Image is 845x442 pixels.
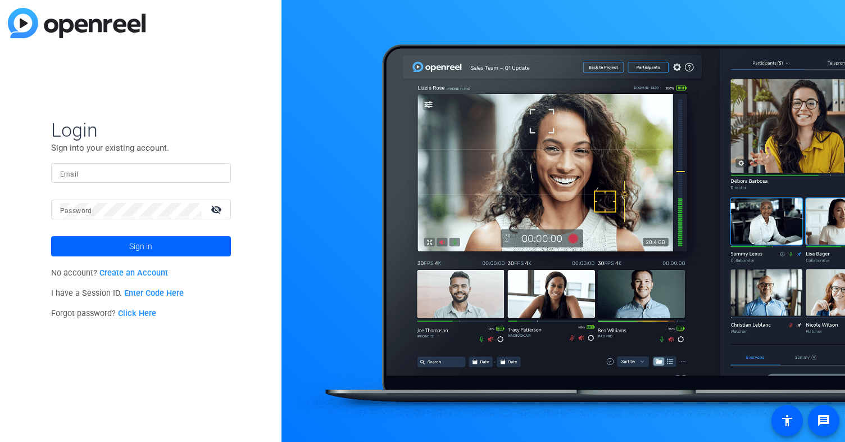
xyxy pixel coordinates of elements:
mat-icon: message [817,414,830,427]
mat-icon: accessibility [780,414,794,427]
button: Sign in [51,236,231,256]
p: Sign into your existing account. [51,142,231,154]
a: Enter Code Here [124,288,184,298]
a: Create an Account [99,268,168,278]
mat-label: Password [60,207,92,215]
mat-icon: visibility_off [204,201,231,218]
span: Forgot password? [51,309,157,318]
a: Click Here [118,309,156,318]
span: No account? [51,268,169,278]
mat-label: Email [60,170,79,178]
img: blue-gradient.svg [8,8,146,38]
span: Login [51,118,231,142]
input: Enter Email Address [60,166,222,180]
span: I have a Session ID. [51,288,184,298]
span: Sign in [129,232,152,260]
